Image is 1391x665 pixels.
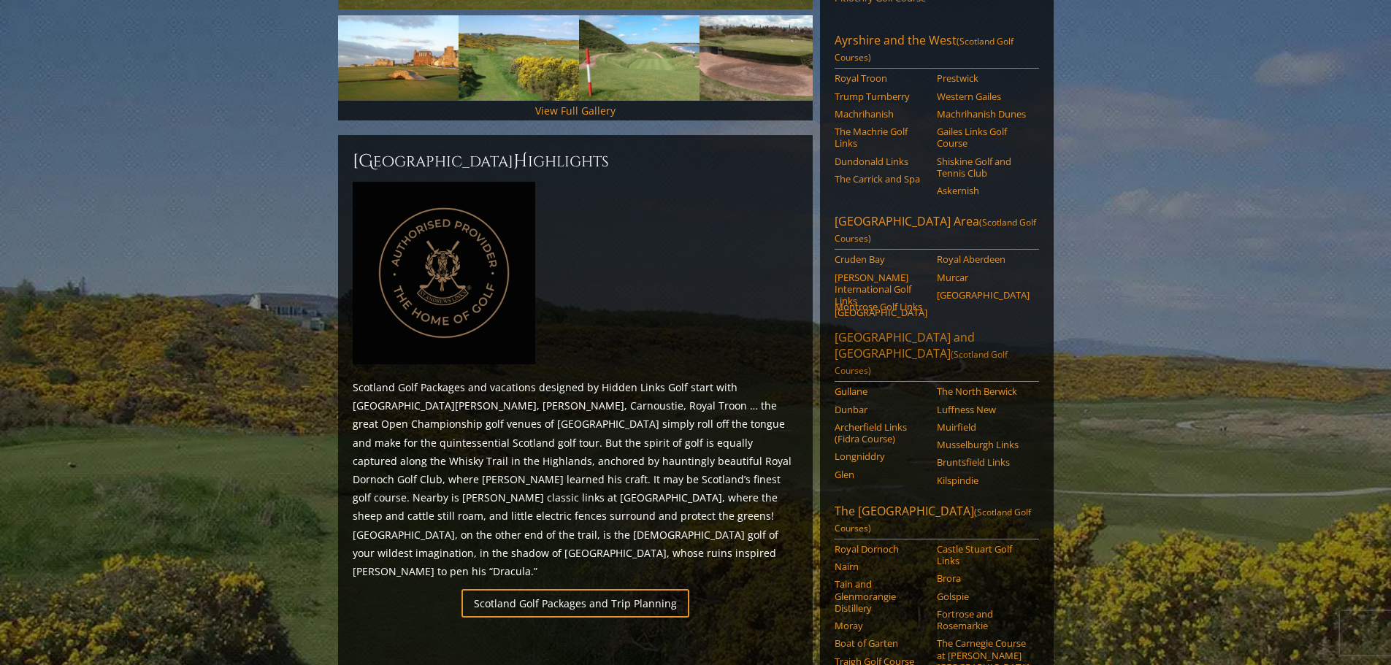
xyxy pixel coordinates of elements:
[513,150,528,173] span: H
[937,385,1030,397] a: The North Berwick
[835,272,927,319] a: [PERSON_NAME] International Golf Links [GEOGRAPHIC_DATA]
[835,620,927,631] a: Moray
[937,421,1030,433] a: Muirfield
[835,385,927,397] a: Gullane
[937,608,1030,632] a: Fortrose and Rosemarkie
[835,253,927,265] a: Cruden Bay
[835,91,927,102] a: Trump Turnberry
[937,439,1030,450] a: Musselburgh Links
[835,173,927,185] a: The Carrick and Spa
[937,72,1030,84] a: Prestwick
[461,589,689,618] a: Scotland Golf Packages and Trip Planning
[835,155,927,167] a: Dundonald Links
[835,578,927,614] a: Tain and Glenmorangie Distillery
[353,150,798,173] h2: [GEOGRAPHIC_DATA] ighlights
[835,126,927,150] a: The Machrie Golf Links
[835,108,927,120] a: Machrihanish
[835,329,1039,382] a: [GEOGRAPHIC_DATA] and [GEOGRAPHIC_DATA](Scotland Golf Courses)
[835,506,1031,534] span: (Scotland Golf Courses)
[835,32,1039,69] a: Ayrshire and the West(Scotland Golf Courses)
[835,561,927,572] a: Nairn
[937,289,1030,301] a: [GEOGRAPHIC_DATA]
[835,637,927,649] a: Boat of Garten
[835,348,1008,377] span: (Scotland Golf Courses)
[937,155,1030,180] a: Shiskine Golf and Tennis Club
[937,474,1030,486] a: Kilspindie
[535,104,616,118] a: View Full Gallery
[835,213,1039,250] a: [GEOGRAPHIC_DATA] Area(Scotland Golf Courses)
[835,469,927,480] a: Glen
[937,591,1030,602] a: Golspie
[835,72,927,84] a: Royal Troon
[937,108,1030,120] a: Machrihanish Dunes
[353,378,798,580] p: Scotland Golf Packages and vacations designed by Hidden Links Golf start with [GEOGRAPHIC_DATA][P...
[937,572,1030,584] a: Brora
[835,450,927,462] a: Longniddry
[835,35,1013,64] span: (Scotland Golf Courses)
[835,421,927,445] a: Archerfield Links (Fidra Course)
[835,301,927,312] a: Montrose Golf Links
[835,404,927,415] a: Dunbar
[835,543,927,555] a: Royal Dornoch
[937,126,1030,150] a: Gailes Links Golf Course
[937,404,1030,415] a: Luffness New
[937,185,1030,196] a: Askernish
[937,253,1030,265] a: Royal Aberdeen
[937,543,1030,567] a: Castle Stuart Golf Links
[937,91,1030,102] a: Western Gailes
[835,503,1039,539] a: The [GEOGRAPHIC_DATA](Scotland Golf Courses)
[937,272,1030,283] a: Murcar
[937,456,1030,468] a: Bruntsfield Links
[835,216,1036,245] span: (Scotland Golf Courses)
